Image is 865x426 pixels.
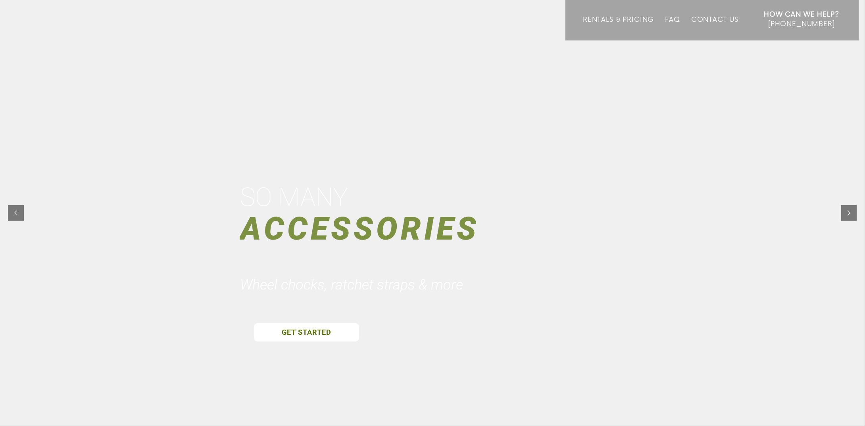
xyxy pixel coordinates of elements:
a: Contact Us [691,16,738,40]
a: Rentals & Pricing [583,16,654,40]
a: How Can We Help? [PHONE_NUMBER] [764,10,839,35]
div: ACCESSORIES [240,207,483,251]
strong: How Can We Help? [764,11,839,19]
span: [PHONE_NUMBER] [768,20,835,28]
a: GET STARTED [254,323,359,342]
div: SO MANY [240,180,352,214]
div: Wheel chocks, ratchet straps & more [240,276,467,294]
img: Southwinds Rentals Logo [26,10,118,34]
a: FAQ [665,16,680,40]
